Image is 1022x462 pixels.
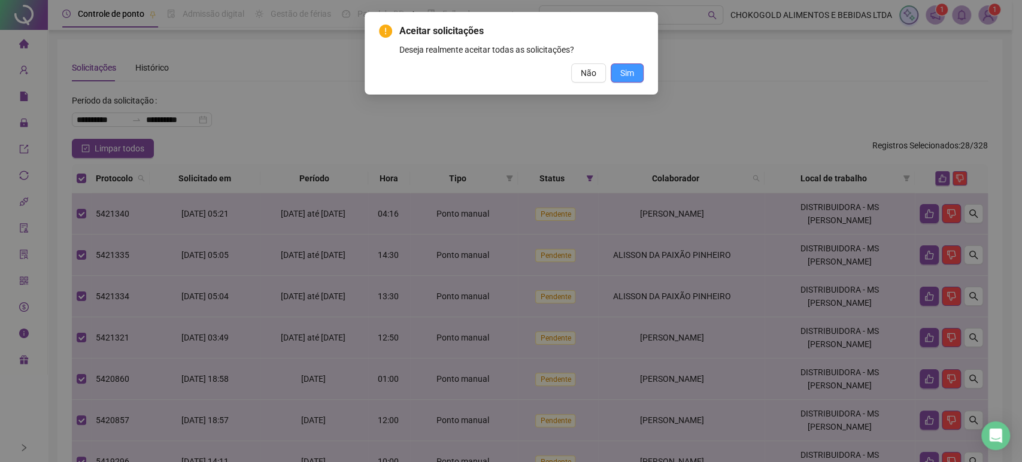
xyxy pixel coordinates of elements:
div: Open Intercom Messenger [981,421,1010,450]
button: Não [571,63,606,83]
span: Não [581,66,596,80]
button: Sim [611,63,644,83]
span: Aceitar solicitações [399,24,644,38]
span: exclamation-circle [379,25,392,38]
span: Sim [620,66,634,80]
div: Deseja realmente aceitar todas as solicitações? [399,43,644,56]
